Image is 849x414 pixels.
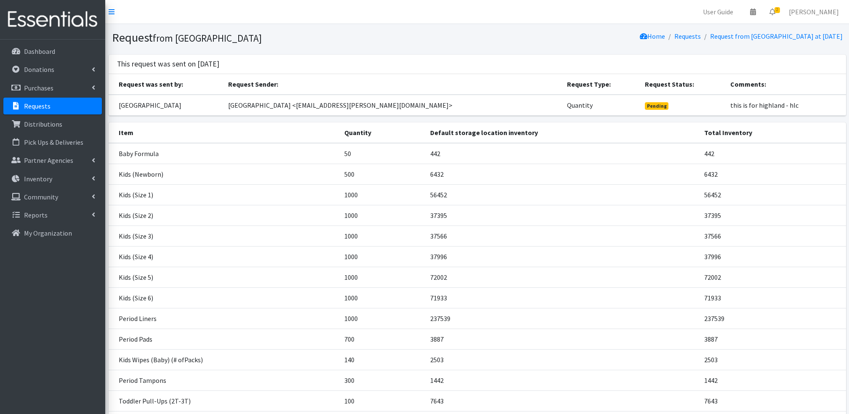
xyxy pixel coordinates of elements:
td: 140 [339,349,425,370]
a: Community [3,188,102,205]
td: 50 [339,143,425,164]
h1: Request [112,30,474,45]
th: Request was sent by: [109,74,224,95]
img: HumanEssentials [3,5,102,34]
a: Partner Agencies [3,152,102,169]
td: Kids (Size 6) [109,287,339,308]
td: 1000 [339,246,425,267]
th: Item [109,122,339,143]
td: 72002 [425,267,699,287]
td: 7643 [699,390,846,411]
td: 56452 [425,184,699,205]
td: 6432 [425,164,699,184]
td: 1000 [339,267,425,287]
a: Request from [GEOGRAPHIC_DATA] at [DATE] [710,32,843,40]
td: 1000 [339,184,425,205]
td: 1442 [425,370,699,390]
td: Toddler Pull-Ups (2T-3T) [109,390,339,411]
td: 37566 [699,226,846,246]
td: 237539 [425,308,699,329]
a: 2 [763,3,782,20]
a: Inventory [3,170,102,187]
p: Dashboard [24,47,55,56]
td: Kids (Size 4) [109,246,339,267]
p: My Organization [24,229,72,237]
a: Pick Ups & Deliveries [3,134,102,151]
span: 2 [774,7,780,13]
p: Community [24,193,58,201]
td: 100 [339,390,425,411]
p: Partner Agencies [24,156,73,165]
td: 71933 [699,287,846,308]
p: Inventory [24,175,52,183]
p: Purchases [24,84,53,92]
a: Dashboard [3,43,102,60]
td: 2503 [425,349,699,370]
a: My Organization [3,225,102,241]
td: Kids Wipes (Baby) (# ofPacks) [109,349,339,370]
th: Request Sender: [223,74,562,95]
p: Pick Ups & Deliveries [24,138,83,146]
th: Comments: [725,74,846,95]
td: 1000 [339,205,425,226]
a: Requests [674,32,701,40]
td: 2503 [699,349,846,370]
td: 300 [339,370,425,390]
td: 442 [699,143,846,164]
td: 700 [339,329,425,349]
td: Baby Formula [109,143,339,164]
a: Purchases [3,80,102,96]
a: User Guide [696,3,740,20]
th: Total Inventory [699,122,846,143]
th: Quantity [339,122,425,143]
p: Reports [24,211,48,219]
td: Kids (Size 2) [109,205,339,226]
td: 1000 [339,287,425,308]
td: 72002 [699,267,846,287]
span: Pending [645,102,669,110]
td: Kids (Size 5) [109,267,339,287]
th: Request Type: [562,74,640,95]
a: [PERSON_NAME] [782,3,846,20]
td: 7643 [425,390,699,411]
td: 1442 [699,370,846,390]
p: Requests [24,102,51,110]
td: [GEOGRAPHIC_DATA] [109,95,224,116]
td: Quantity [562,95,640,116]
td: Kids (Size 3) [109,226,339,246]
td: 37395 [699,205,846,226]
a: Donations [3,61,102,78]
a: Distributions [3,116,102,133]
td: 3887 [425,329,699,349]
h3: This request was sent on [DATE] [117,60,219,69]
td: 37566 [425,226,699,246]
th: Request Status: [640,74,726,95]
td: 500 [339,164,425,184]
td: [GEOGRAPHIC_DATA] <[EMAIL_ADDRESS][PERSON_NAME][DOMAIN_NAME]> [223,95,562,116]
td: 56452 [699,184,846,205]
small: from [GEOGRAPHIC_DATA] [153,32,262,44]
td: Kids (Newborn) [109,164,339,184]
td: Period Tampons [109,370,339,390]
td: Period Liners [109,308,339,329]
td: 37395 [425,205,699,226]
p: Distributions [24,120,62,128]
td: 1000 [339,226,425,246]
a: Requests [3,98,102,114]
td: 6432 [699,164,846,184]
th: Default storage location inventory [425,122,699,143]
td: 37996 [699,246,846,267]
a: Reports [3,207,102,223]
td: 3887 [699,329,846,349]
td: Period Pads [109,329,339,349]
td: 237539 [699,308,846,329]
a: Home [640,32,665,40]
td: 37996 [425,246,699,267]
td: this is for highland - hlc [725,95,846,116]
td: 71933 [425,287,699,308]
td: 1000 [339,308,425,329]
td: 442 [425,143,699,164]
p: Donations [24,65,54,74]
td: Kids (Size 1) [109,184,339,205]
